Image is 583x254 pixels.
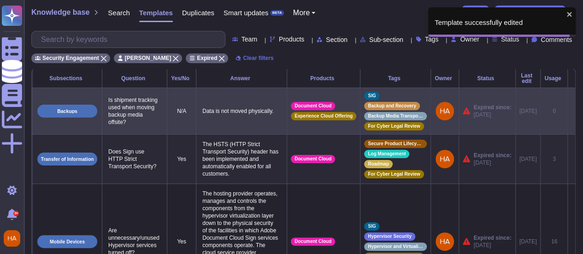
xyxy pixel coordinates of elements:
p: Does Sign use HTTP Strict Transport Security? [106,146,163,172]
span: Sub-section [369,36,403,43]
p: Transfer of Information [41,157,94,162]
span: Expired since: [474,104,512,111]
span: Search [108,9,130,16]
span: Hypervisor and Virtualization Security [368,244,423,249]
div: Template successfully edited [428,7,576,37]
span: Expired since: [474,234,512,242]
span: Section [326,36,347,43]
p: Yes [171,238,192,245]
span: Experience Cloud Offering [294,114,353,118]
img: user [436,150,454,168]
div: [DATE] [519,238,537,245]
div: [DATE] [519,155,537,163]
span: Backup Media Transport Security [368,114,423,118]
p: The HSTS (HTTP Strict Transport Security) header has been implemented and automatically enabled f... [200,138,283,180]
p: Yes [171,155,192,163]
img: user [436,232,454,251]
span: Tags [425,36,439,42]
p: Backups [57,109,77,114]
input: Search by keywords [36,31,225,47]
div: 3 [544,155,564,163]
span: Expired since: [474,152,512,159]
span: Roadmap [368,162,389,166]
span: SIG [368,94,376,98]
span: Products [279,36,304,42]
span: For Cyber Legal Review [368,124,420,129]
div: 16 [544,238,564,245]
span: Document Cloud [294,239,331,244]
span: Clear filters [243,55,273,61]
span: SIG [368,224,376,229]
div: 0 [544,107,564,115]
span: Hypervisor Security [368,234,412,239]
img: user [436,102,454,120]
span: Duplicates [182,9,214,16]
div: [DATE] [519,107,537,115]
div: Products [291,76,356,81]
div: Answer [200,76,283,81]
span: More [293,9,310,17]
p: Is shipment tracking used when moving backup media offsite? [106,94,163,128]
div: Usage [544,76,564,81]
span: [DATE] [474,242,512,249]
button: New template [495,6,565,24]
span: Document Cloud [294,157,331,161]
span: Security Engagement [42,55,99,61]
span: Templates [139,9,173,16]
span: [PERSON_NAME] [125,55,171,61]
button: close [566,10,573,18]
div: BETA [270,10,283,16]
p: Mobile Devices [50,239,85,244]
span: Team [241,36,257,42]
div: Tags [364,76,427,81]
span: Secure Product Lifecycle Standard [368,142,423,146]
span: [DATE] [474,111,512,118]
img: user [4,230,20,247]
p: N/A [171,107,192,115]
div: Subsections [36,76,98,81]
button: More [293,9,316,17]
span: For Cyber Legal Review [368,172,420,177]
div: Yes/No [171,76,192,81]
button: user [2,228,27,248]
div: Status [463,76,512,81]
div: Last edit [519,73,537,84]
p: Data is not moved physically. [200,105,283,117]
span: Backup and Recovery [368,104,416,108]
div: Question [106,76,163,81]
span: Expired [197,55,217,61]
span: [DATE] [474,159,512,166]
span: Log Management [368,152,406,156]
div: 9+ [13,211,19,216]
span: Knowledge base [31,9,89,16]
span: Document Cloud [294,104,331,108]
span: Smart updates [224,9,269,16]
div: Owner [435,76,454,81]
